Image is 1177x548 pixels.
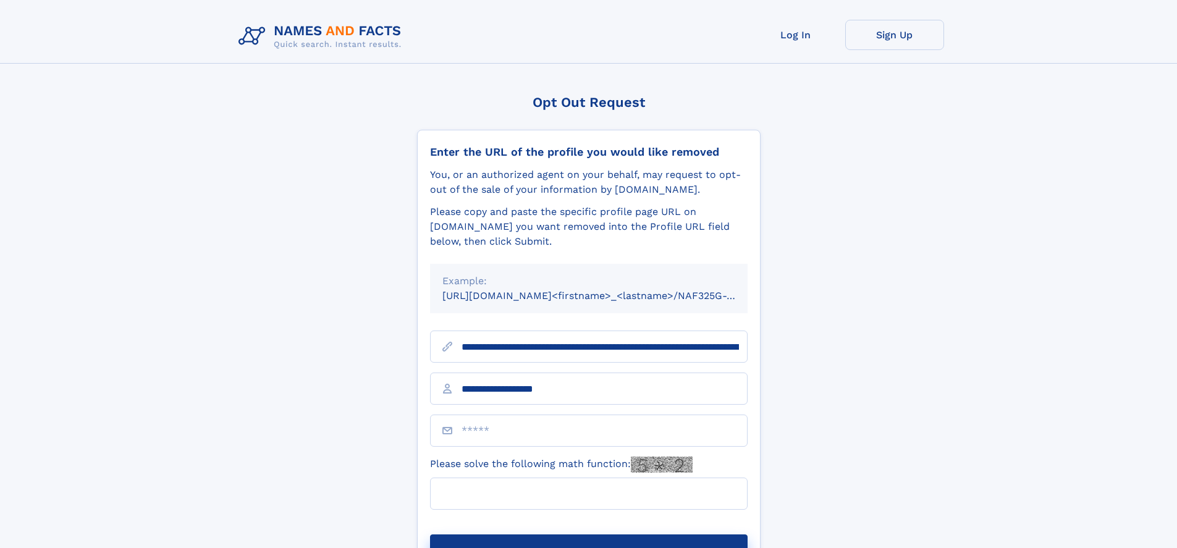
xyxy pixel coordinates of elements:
[430,167,748,197] div: You, or an authorized agent on your behalf, may request to opt-out of the sale of your informatio...
[430,145,748,159] div: Enter the URL of the profile you would like removed
[442,290,771,301] small: [URL][DOMAIN_NAME]<firstname>_<lastname>/NAF325G-xxxxxxxx
[430,457,693,473] label: Please solve the following math function:
[234,20,411,53] img: Logo Names and Facts
[442,274,735,289] div: Example:
[746,20,845,50] a: Log In
[417,95,761,110] div: Opt Out Request
[845,20,944,50] a: Sign Up
[430,204,748,249] div: Please copy and paste the specific profile page URL on [DOMAIN_NAME] you want removed into the Pr...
